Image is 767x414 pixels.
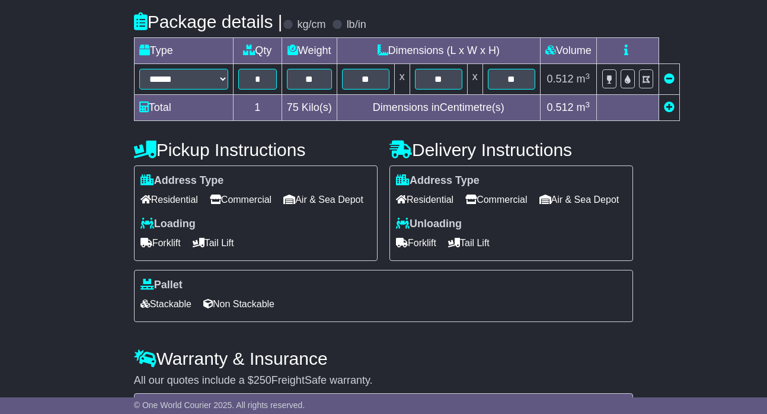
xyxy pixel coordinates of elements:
span: Tail Lift [448,234,490,252]
span: 75 [287,101,299,113]
span: Forklift [396,234,436,252]
label: lb/in [347,18,366,31]
span: Residential [140,190,198,209]
span: 0.512 [547,101,573,113]
span: Stackable [140,295,191,313]
td: x [394,64,410,95]
sup: 3 [586,72,590,81]
h4: Delivery Instructions [389,140,633,160]
a: Remove this item [664,73,675,85]
h4: Pickup Instructions [134,140,378,160]
td: Qty [233,38,282,64]
label: Loading [140,218,196,231]
label: Address Type [396,174,480,187]
label: Unloading [396,218,462,231]
span: Forklift [140,234,181,252]
td: Type [134,38,233,64]
h4: Package details | [134,12,283,31]
span: m [577,101,590,113]
span: 0.512 [547,73,573,85]
label: Address Type [140,174,224,187]
span: Commercial [210,190,271,209]
h4: Warranty & Insurance [134,349,634,368]
span: Tail Lift [193,234,234,252]
td: Volume [540,38,596,64]
a: Add new item [664,101,675,113]
span: Commercial [465,190,527,209]
td: Dimensions in Centimetre(s) [337,95,540,121]
td: Total [134,95,233,121]
span: m [577,73,590,85]
span: Residential [396,190,453,209]
div: All our quotes include a $ FreightSafe warranty. [134,374,634,387]
td: Kilo(s) [282,95,337,121]
span: Non Stackable [203,295,274,313]
span: © One World Courier 2025. All rights reserved. [134,400,305,410]
label: kg/cm [298,18,326,31]
sup: 3 [586,100,590,109]
span: Air & Sea Depot [283,190,363,209]
td: Dimensions (L x W x H) [337,38,540,64]
label: Pallet [140,279,183,292]
td: x [467,64,482,95]
td: Weight [282,38,337,64]
span: Air & Sea Depot [539,190,619,209]
td: 1 [233,95,282,121]
span: 250 [254,374,271,386]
